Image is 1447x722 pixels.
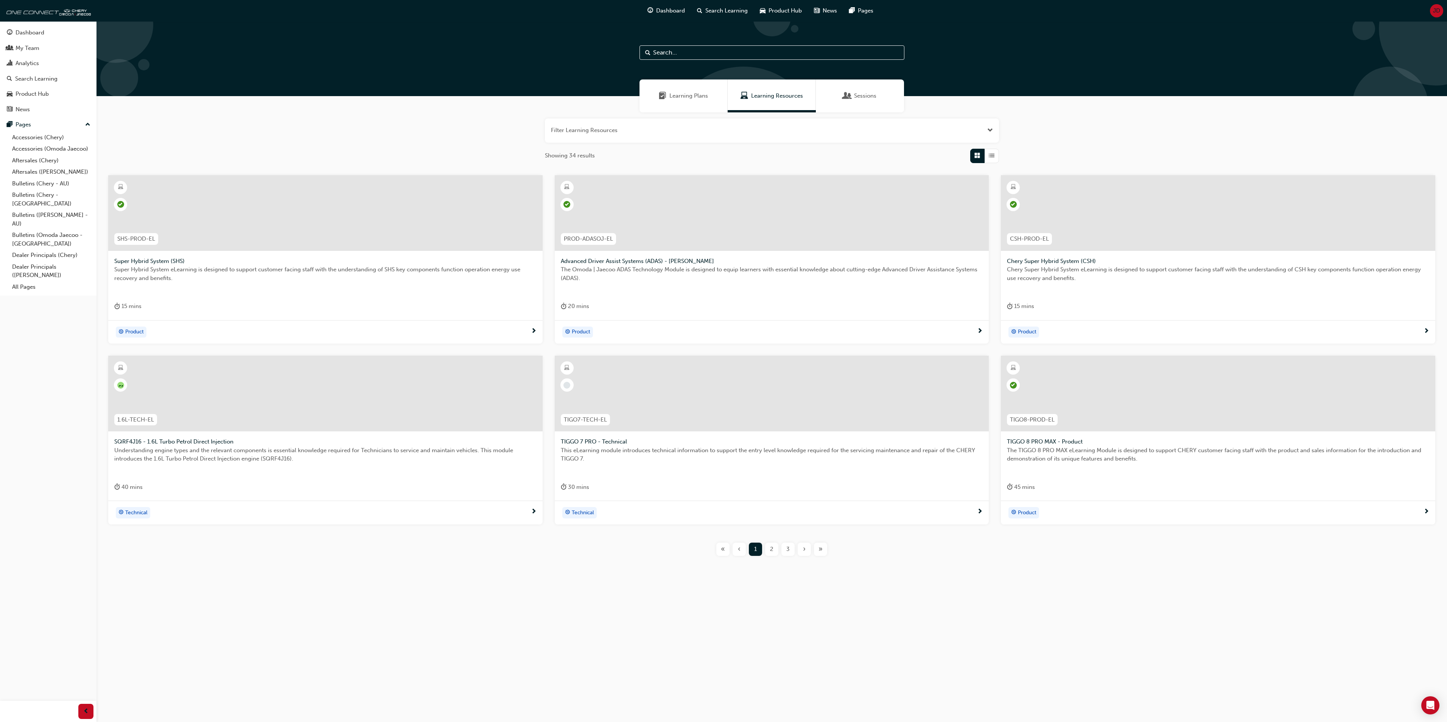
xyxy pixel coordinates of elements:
span: TIGGO 7 PRO - Technical [561,437,983,446]
button: JD [1430,4,1443,17]
a: News [3,103,93,117]
span: The Omoda | Jaecoo ADAS Technology Module is designed to equip learners with essential knowledge ... [561,265,983,282]
span: This eLearning module introduces technical information to support the entry level knowledge requi... [561,446,983,463]
span: Search [645,48,650,57]
a: pages-iconPages [843,3,879,19]
input: Search... [639,45,904,60]
div: Open Intercom Messenger [1421,696,1439,714]
span: Sessions [854,92,876,100]
a: Bulletins ([PERSON_NAME] - AU) [9,209,93,229]
span: Chery Super Hybrid System (CSH) [1007,257,1429,266]
span: TIGO7-TECH-EL [564,415,607,424]
button: Pages [3,118,93,132]
a: Accessories (Chery) [9,132,93,143]
div: 15 mins [114,302,142,311]
span: people-icon [7,45,12,52]
a: All Pages [9,281,93,293]
a: Analytics [3,56,93,70]
span: Product Hub [769,6,802,15]
div: Pages [16,120,31,129]
span: duration-icon [114,482,120,492]
a: Dealer Principals (Chery) [9,249,93,261]
span: JD [1433,6,1440,15]
a: Learning ResourcesLearning Resources [728,79,816,112]
span: ‹ [738,545,741,554]
span: learningResourceType_ELEARNING-icon [118,182,123,192]
span: duration-icon [1007,482,1013,492]
span: target-icon [118,327,124,337]
div: Product Hub [16,90,49,98]
span: PROD-ADASOJ-EL [564,235,613,243]
div: Search Learning [15,75,58,83]
span: guage-icon [647,6,653,16]
a: search-iconSearch Learning [691,3,754,19]
div: Dashboard [16,28,44,37]
span: duration-icon [561,302,566,311]
a: Dashboard [3,26,93,40]
div: 15 mins [1007,302,1034,311]
span: next-icon [531,328,537,335]
span: chart-icon [7,60,12,67]
a: SHS-PROD-ELSuper Hybrid System (SHS)Super Hybrid System eLearning is designed to support customer... [108,175,543,344]
span: › [803,545,806,554]
span: Learning Plans [659,92,666,100]
span: learningResourceType_ELEARNING-icon [1011,182,1016,192]
span: target-icon [565,508,570,518]
a: Bulletins (Omoda Jaecoo - [GEOGRAPHIC_DATA]) [9,229,93,249]
a: Search Learning [3,72,93,86]
span: SHS-PROD-EL [117,235,155,243]
a: SessionsSessions [816,79,904,112]
span: Search Learning [705,6,748,15]
span: learningRecordVerb_NONE-icon [563,382,570,389]
a: Learning PlansLearning Plans [639,79,728,112]
a: Product Hub [3,87,93,101]
span: Showing 34 results [545,151,595,160]
div: My Team [16,44,39,53]
a: TIGO7-TECH-ELTIGGO 7 PRO - TechnicalThis eLearning module introduces technical information to sup... [555,356,989,524]
span: CSH-PROD-EL [1010,235,1049,243]
a: Dealer Principals ([PERSON_NAME]) [9,261,93,281]
div: News [16,105,30,114]
span: Learning Resources [741,92,748,100]
a: Bulletins (Chery - AU) [9,178,93,190]
span: news-icon [7,106,12,113]
div: 20 mins [561,302,589,311]
a: null-icon1.6L-TECH-ELSQRF4J16 - 1.6L Turbo Petrol Direct InjectionUnderstanding engine types and ... [108,356,543,524]
span: Understanding engine types and the relevant components is essential knowledge required for Techni... [114,446,537,463]
span: Product [572,328,590,336]
span: learningRecordVerb_PASS-icon [117,201,124,208]
span: learningResourceType_ELEARNING-icon [564,182,569,192]
button: Last page [812,543,829,556]
span: TIGGO 8 PRO MAX - Product [1007,437,1429,446]
span: learningResourceType_ELEARNING-icon [564,363,569,373]
a: guage-iconDashboard [641,3,691,19]
button: Open the filter [987,126,993,135]
span: target-icon [1011,508,1016,518]
span: 1 [754,545,757,554]
a: Aftersales ([PERSON_NAME]) [9,166,93,178]
a: Accessories (Omoda Jaecoo) [9,143,93,155]
span: Grid [974,151,980,160]
span: » [818,545,823,554]
img: oneconnect [4,3,91,18]
button: Next page [796,543,812,556]
span: Advanced Driver Assist Systems (ADAS) - [PERSON_NAME] [561,257,983,266]
span: Dashboard [656,6,685,15]
span: Product [1018,328,1036,336]
span: duration-icon [114,302,120,311]
span: TIGO8-PROD-EL [1010,415,1055,424]
span: pages-icon [7,121,12,128]
span: news-icon [814,6,820,16]
a: car-iconProduct Hub [754,3,808,19]
a: My Team [3,41,93,55]
span: learningResourceType_ELEARNING-icon [118,363,123,373]
span: search-icon [7,76,12,82]
div: 30 mins [561,482,589,492]
span: pages-icon [849,6,855,16]
span: null-icon [117,382,124,389]
button: Page 2 [764,543,780,556]
span: next-icon [977,328,983,335]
